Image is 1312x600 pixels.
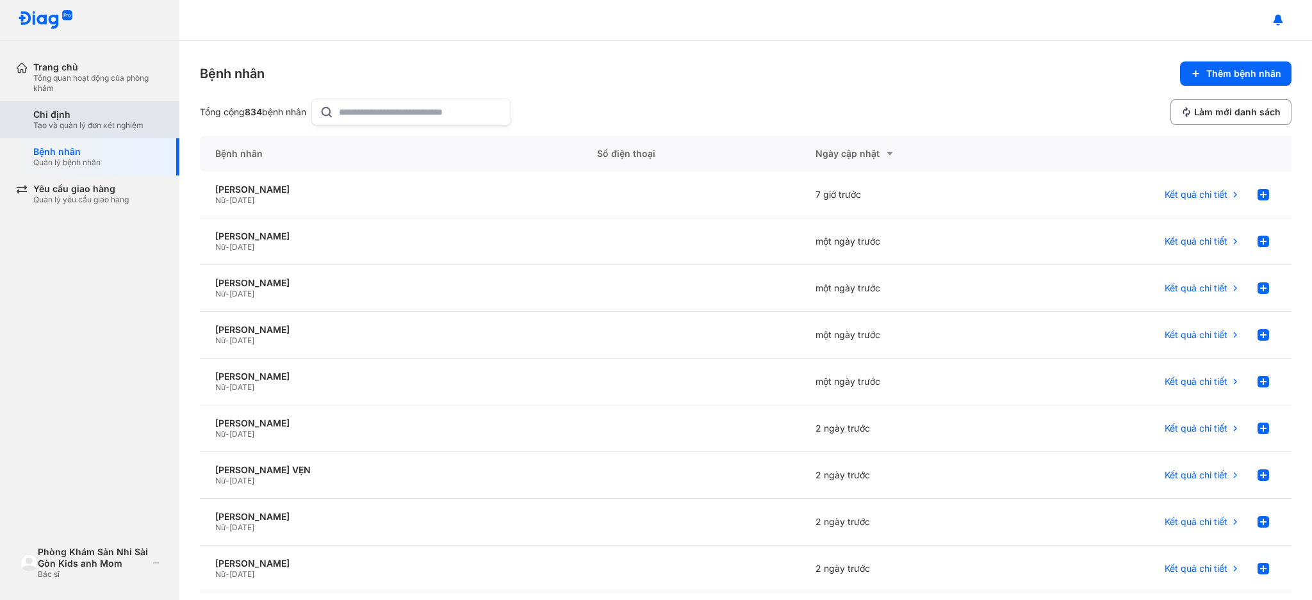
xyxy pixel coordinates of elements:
div: [PERSON_NAME] [215,371,566,382]
span: Kết quả chi tiết [1165,236,1227,247]
button: Thêm bệnh nhân [1180,61,1291,86]
span: - [225,569,229,579]
span: Kết quả chi tiết [1165,469,1227,481]
span: - [225,382,229,392]
span: Làm mới danh sách [1194,106,1281,118]
div: một ngày trước [800,218,1019,265]
span: - [225,289,229,298]
img: logo [18,10,73,30]
img: logo [20,555,38,572]
div: một ngày trước [800,265,1019,312]
span: [DATE] [229,476,254,485]
span: [DATE] [229,195,254,205]
span: - [225,429,229,439]
div: 2 ngày trước [800,499,1019,546]
span: [DATE] [229,382,254,392]
button: Làm mới danh sách [1170,99,1291,125]
span: - [225,242,229,252]
span: [DATE] [229,242,254,252]
div: Ngày cập nhật [816,146,1003,161]
span: Nữ [215,195,225,205]
span: Nữ [215,569,225,579]
div: Bệnh nhân [200,65,265,83]
span: [DATE] [229,569,254,579]
div: Yêu cầu giao hàng [33,183,129,195]
span: Kết quả chi tiết [1165,516,1227,528]
span: - [225,336,229,345]
div: một ngày trước [800,312,1019,359]
div: Tạo và quản lý đơn xét nghiệm [33,120,143,131]
div: Bệnh nhân [200,136,582,172]
div: [PERSON_NAME] [215,324,566,336]
span: Kết quả chi tiết [1165,423,1227,434]
div: 7 giờ trước [800,172,1019,218]
div: Bệnh nhân [33,146,101,158]
div: Tổng cộng bệnh nhân [200,106,306,118]
div: Quản lý bệnh nhân [33,158,101,168]
span: Kết quả chi tiết [1165,329,1227,341]
span: Kết quả chi tiết [1165,376,1227,387]
div: Tổng quan hoạt động của phòng khám [33,73,164,93]
span: [DATE] [229,429,254,439]
div: [PERSON_NAME] [215,418,566,429]
span: [DATE] [229,289,254,298]
div: Bác sĩ [38,569,148,580]
span: Nữ [215,429,225,439]
span: Nữ [215,523,225,532]
div: 2 ngày trước [800,452,1019,499]
span: - [225,523,229,532]
div: một ngày trước [800,359,1019,405]
span: - [225,476,229,485]
div: [PERSON_NAME] VẸN [215,464,566,476]
div: [PERSON_NAME] [215,277,566,289]
span: Nữ [215,289,225,298]
div: [PERSON_NAME] [215,558,566,569]
div: [PERSON_NAME] [215,511,566,523]
span: [DATE] [229,523,254,532]
span: [DATE] [229,336,254,345]
span: Thêm bệnh nhân [1206,68,1281,79]
span: Nữ [215,382,225,392]
span: Nữ [215,242,225,252]
div: Chỉ định [33,109,143,120]
span: - [225,195,229,205]
div: [PERSON_NAME] [215,184,566,195]
div: 2 ngày trước [800,405,1019,452]
div: Số điện thoại [582,136,800,172]
span: Nữ [215,336,225,345]
span: 834 [245,106,262,117]
div: Phòng Khám Sản Nhi Sài Gòn Kids anh Mom [38,546,148,569]
span: Kết quả chi tiết [1165,563,1227,574]
span: Nữ [215,476,225,485]
div: Trang chủ [33,61,164,73]
span: Kết quả chi tiết [1165,189,1227,200]
div: 2 ngày trước [800,546,1019,592]
span: Kết quả chi tiết [1165,282,1227,294]
div: Quản lý yêu cầu giao hàng [33,195,129,205]
div: [PERSON_NAME] [215,231,566,242]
